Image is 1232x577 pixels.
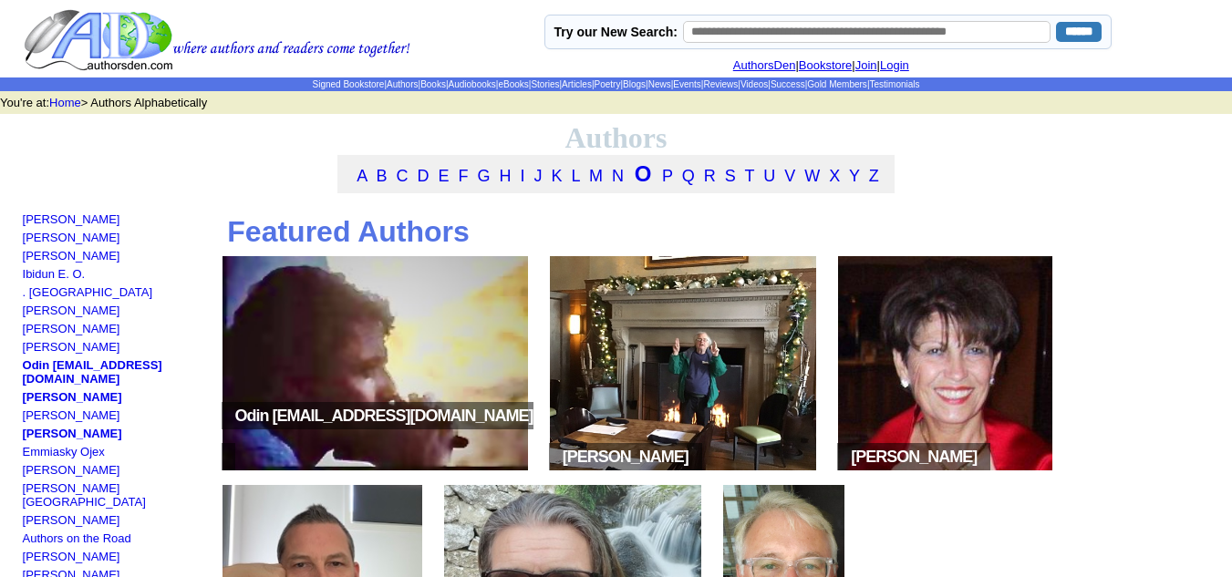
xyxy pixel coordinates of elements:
img: shim.gif [23,244,27,249]
font: Authors [564,121,667,154]
img: space [688,453,698,462]
a: [PERSON_NAME] [23,231,120,244]
img: shim.gif [23,440,27,445]
a: AuthorsDen [733,58,796,72]
img: space [977,453,986,462]
span: Odin [EMAIL_ADDRESS][DOMAIN_NAME] [222,402,533,470]
img: shim.gif [23,422,27,427]
a: F [458,167,468,185]
a: X [829,167,840,185]
a: H [500,167,512,185]
a: O [635,161,652,186]
a: Poetry [595,79,621,89]
a: C [396,167,408,185]
a: Odin [EMAIL_ADDRESS][DOMAIN_NAME] [23,358,162,386]
a: B [376,167,387,185]
a: [PERSON_NAME] [23,340,120,354]
img: shim.gif [23,459,27,463]
a: [PERSON_NAME] [23,212,120,226]
a: space[PERSON_NAME]space [544,462,823,476]
a: R [704,167,716,185]
img: shim.gif [23,317,27,322]
img: space [842,453,851,462]
a: Bookstore [799,58,853,72]
a: eBooks [498,79,528,89]
a: [PERSON_NAME] [23,249,120,263]
img: shim.gif [23,477,27,481]
a: T [744,167,754,185]
img: shim.gif [23,281,27,285]
a: [PERSON_NAME] [23,513,120,527]
a: space[PERSON_NAME]space [832,462,1059,476]
a: [PERSON_NAME][GEOGRAPHIC_DATA] [23,481,146,509]
span: | | | | | | | | | | | | | | | [312,79,919,89]
span: [PERSON_NAME] [837,443,990,470]
a: Authors on the Road [23,531,131,545]
a: [PERSON_NAME] [23,408,120,422]
a: Gold Members [807,79,867,89]
a: News [648,79,671,89]
a: L [572,167,580,185]
a: G [477,167,490,185]
span: [PERSON_NAME] [549,443,702,470]
img: space [554,453,563,462]
a: Join [855,58,877,72]
a: Videos [740,79,768,89]
a: Audiobooks [449,79,496,89]
a: [PERSON_NAME] [23,550,120,563]
a: Signed Bookstore [312,79,384,89]
img: shim.gif [23,404,27,408]
img: shim.gif [23,335,27,340]
a: Q [682,167,695,185]
a: P [662,167,673,185]
a: Ibidun E. O. [23,267,86,281]
a: Stories [531,79,559,89]
a: Testimonials [869,79,919,89]
a: [PERSON_NAME] [23,427,122,440]
img: shim.gif [23,386,27,390]
a: N [612,167,624,185]
img: shim.gif [23,563,27,568]
a: J [534,167,543,185]
a: Login [880,58,909,72]
a: [PERSON_NAME] [23,304,120,317]
a: Emmiasky Ojex [23,445,105,459]
img: shim.gif [23,527,27,531]
label: Try our New Search: [554,25,678,39]
a: V [784,167,795,185]
img: space [226,412,235,421]
img: shim.gif [23,299,27,304]
a: spaceOdin [EMAIL_ADDRESS][DOMAIN_NAME]space [216,462,534,476]
a: . [GEOGRAPHIC_DATA] [23,285,153,299]
a: A [357,167,367,185]
a: Home [49,96,81,109]
font: | | | [733,58,923,72]
a: S [725,167,736,185]
b: Featured Authors [227,215,470,248]
a: D [417,167,429,185]
img: space [222,453,231,462]
img: shim.gif [23,226,27,231]
a: W [804,167,820,185]
a: E [438,167,449,185]
a: Success [771,79,805,89]
img: shim.gif [23,545,27,550]
a: [PERSON_NAME] [23,322,120,335]
img: shim.gif [23,354,27,358]
a: Z [869,167,879,185]
img: logo.gif [24,8,410,72]
a: Articles [562,79,592,89]
a: [PERSON_NAME] [23,463,120,477]
a: Books [420,79,446,89]
a: I [521,167,525,185]
a: M [589,167,603,185]
img: shim.gif [23,509,27,513]
a: Authors [387,79,418,89]
a: Reviews [703,79,738,89]
a: Y [849,167,860,185]
a: Blogs [623,79,646,89]
a: [PERSON_NAME] [23,390,122,404]
a: U [763,167,775,185]
img: shim.gif [23,263,27,267]
a: Events [673,79,701,89]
